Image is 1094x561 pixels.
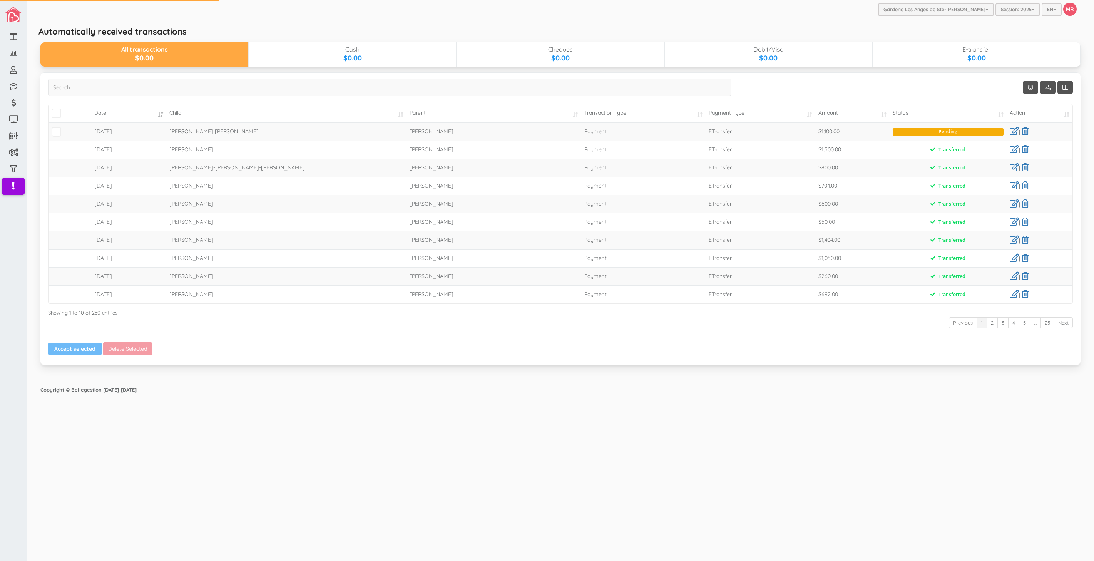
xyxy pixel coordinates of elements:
span: [PERSON_NAME] [169,200,213,207]
td: $800.00 [815,159,890,177]
span: [PERSON_NAME] [169,182,213,189]
td: [DATE] [91,177,166,195]
td: | [1007,122,1072,141]
td: Payment [581,141,706,159]
td: | [1007,285,1072,303]
td: $692.00 [815,285,890,303]
div: Cash [249,46,456,53]
td: Payment [581,249,706,267]
a: 5 [1019,317,1030,328]
span: Transferred [924,217,972,228]
td: Child: activate to sort column ascending [166,104,407,122]
td: Amount: activate to sort column ascending [815,104,890,122]
td: | [1007,195,1072,213]
td: [PERSON_NAME] [406,195,581,213]
a: 2 [987,317,998,328]
div: $0.00 [873,53,1080,63]
td: [PERSON_NAME] [406,122,581,141]
span: Transferred [924,253,972,264]
span: Transferred [924,163,972,173]
td: Payment [581,159,706,177]
td: $50.00 [815,213,890,231]
td: [DATE] [91,249,166,267]
td: $704.00 [815,177,890,195]
div: $0.00 [665,53,872,63]
td: ETransfer [706,285,815,303]
td: ETransfer [706,249,815,267]
span: [PERSON_NAME] [PERSON_NAME] [169,128,259,135]
span: [PERSON_NAME]-[PERSON_NAME]-[PERSON_NAME] [169,164,305,171]
td: $260.00 [815,267,890,285]
span: [PERSON_NAME] [169,255,213,261]
td: [DATE] [91,122,166,141]
span: Transferred [924,235,972,246]
td: $1,404.00 [815,231,890,249]
a: 25 [1040,317,1054,328]
td: Parent: activate to sort column ascending [406,104,581,122]
button: Delete Selected [103,342,152,355]
td: [PERSON_NAME] [406,177,581,195]
td: Payment [581,195,706,213]
span: [PERSON_NAME] [169,291,213,298]
div: E-transfer [873,46,1080,53]
div: Debit/Visa [665,46,872,53]
span: Transferred [924,181,972,191]
div: $0.00 [40,53,248,63]
td: Payment [581,213,706,231]
span: [PERSON_NAME] [169,236,213,243]
td: ETransfer [706,141,815,159]
td: $1,500.00 [815,141,890,159]
td: | [1007,231,1072,249]
td: | [1007,177,1072,195]
h5: Automatically received transactions [38,27,187,36]
td: [PERSON_NAME] [406,141,581,159]
a: 3 [997,317,1009,328]
span: Transferred [924,271,972,282]
span: Transferred [924,290,972,300]
td: Payment [581,267,706,285]
input: Search... [48,79,731,96]
td: ETransfer [706,195,815,213]
a: 4 [1008,317,1019,328]
td: Payment [581,285,706,303]
button: Accept selected [48,343,102,355]
td: [DATE] [91,159,166,177]
td: [PERSON_NAME] [406,267,581,285]
td: Payment [581,231,706,249]
td: Status: activate to sort column ascending [890,104,1007,122]
td: Payment [581,177,706,195]
td: Payment [581,122,706,141]
td: [PERSON_NAME] [406,159,581,177]
span: Pending [893,128,1004,136]
td: [PERSON_NAME] [406,213,581,231]
td: | [1007,141,1072,159]
td: ETransfer [706,159,815,177]
div: Cheques [457,46,664,53]
td: Date: activate to sort column ascending [91,104,166,122]
div: All transactions [40,46,248,53]
div: $0.00 [457,53,664,63]
div: $0.00 [249,53,456,63]
td: Payment Type: activate to sort column ascending [706,104,815,122]
td: [PERSON_NAME] [406,231,581,249]
td: [DATE] [91,231,166,249]
strong: Copyright © Bellegestion [DATE]-[DATE] [40,387,137,393]
img: image [5,7,22,22]
td: [PERSON_NAME] [406,285,581,303]
td: ETransfer [706,122,815,141]
a: Previous [949,317,977,328]
td: $600.00 [815,195,890,213]
td: $1,050.00 [815,249,890,267]
td: [DATE] [91,195,166,213]
span: Transferred [924,199,972,209]
td: [DATE] [91,267,166,285]
span: [PERSON_NAME] [169,273,213,280]
a: 1 [977,317,987,328]
td: | [1007,267,1072,285]
td: | [1007,213,1072,231]
td: Transaction Type: activate to sort column ascending [581,104,706,122]
td: [DATE] [91,213,166,231]
td: | [1007,159,1072,177]
a: Next [1054,317,1073,328]
td: Action: activate to sort column ascending [1007,104,1072,122]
